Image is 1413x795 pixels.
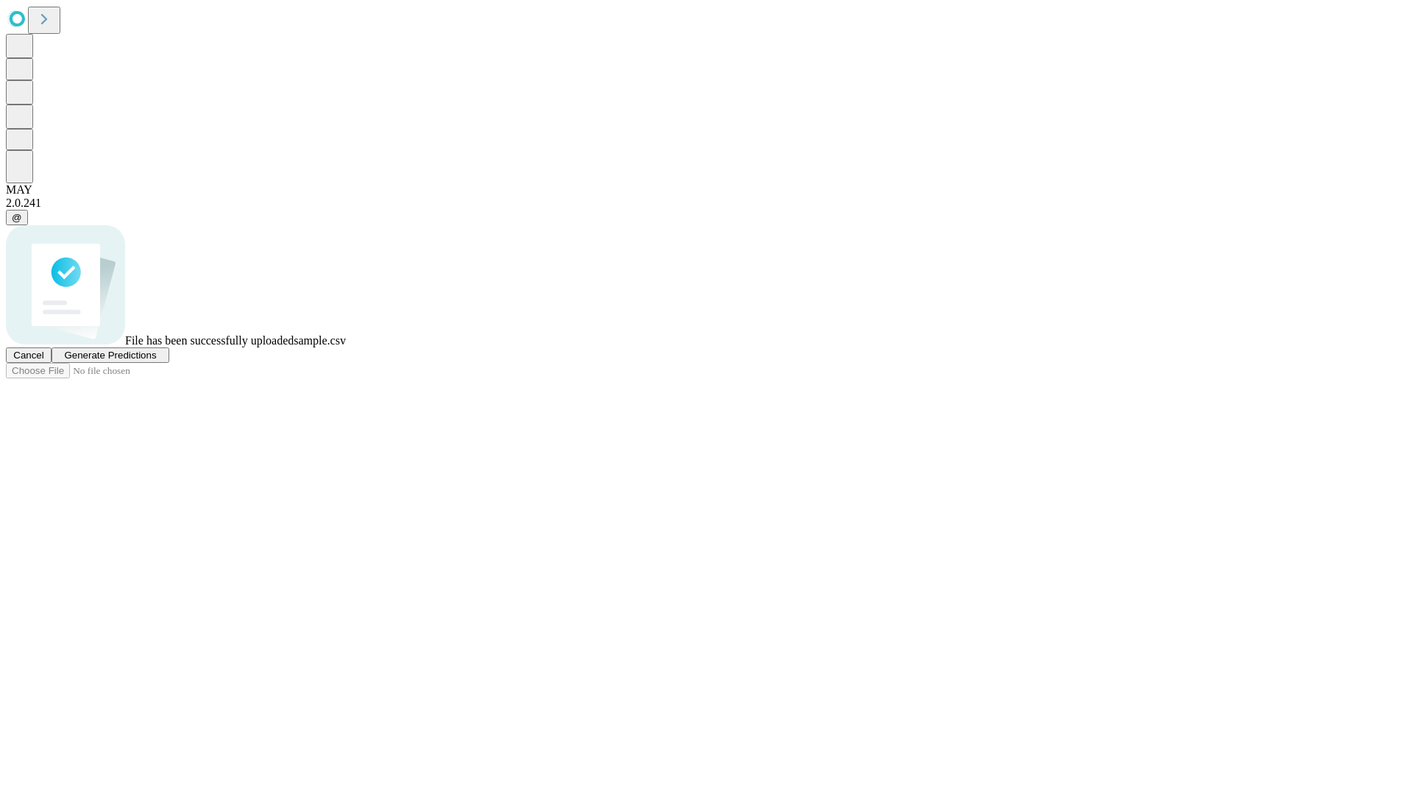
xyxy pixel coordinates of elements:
span: Generate Predictions [64,350,156,361]
div: 2.0.241 [6,197,1407,210]
span: Cancel [13,350,44,361]
button: @ [6,210,28,225]
button: Generate Predictions [52,347,169,363]
span: sample.csv [294,334,346,347]
div: MAY [6,183,1407,197]
button: Cancel [6,347,52,363]
span: File has been successfully uploaded [125,334,294,347]
span: @ [12,212,22,223]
